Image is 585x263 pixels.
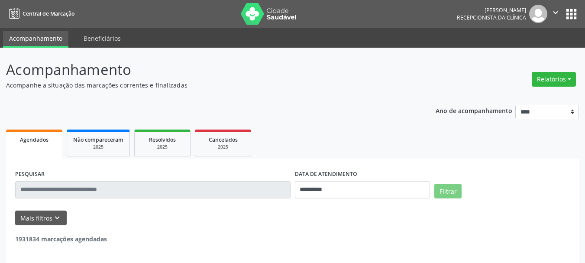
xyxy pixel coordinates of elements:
p: Acompanhamento [6,59,407,81]
strong: 1931834 marcações agendadas [15,235,107,243]
span: Agendados [20,136,48,143]
div: 2025 [73,144,123,150]
label: DATA DE ATENDIMENTO [295,168,357,181]
span: Não compareceram [73,136,123,143]
label: PESQUISAR [15,168,45,181]
i: keyboard_arrow_down [52,213,62,223]
p: Ano de acompanhamento [436,105,512,116]
i:  [551,8,560,17]
a: Acompanhamento [3,31,68,48]
span: Recepcionista da clínica [457,14,526,21]
span: Central de Marcação [23,10,74,17]
span: Resolvidos [149,136,176,143]
img: img [529,5,547,23]
span: Cancelados [209,136,238,143]
button: apps [564,6,579,22]
button: Filtrar [434,184,462,198]
button: Mais filtroskeyboard_arrow_down [15,211,67,226]
button:  [547,5,564,23]
a: Beneficiários [78,31,127,46]
div: 2025 [141,144,184,150]
p: Acompanhe a situação das marcações correntes e finalizadas [6,81,407,90]
div: [PERSON_NAME] [457,6,526,14]
div: 2025 [201,144,245,150]
a: Central de Marcação [6,6,74,21]
button: Relatórios [532,72,576,87]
